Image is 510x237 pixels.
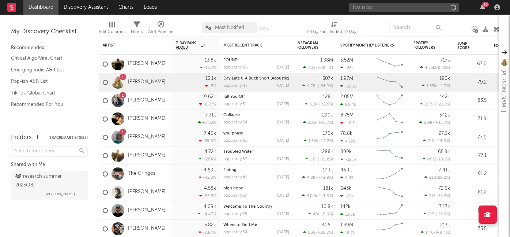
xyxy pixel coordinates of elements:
a: Welcome To The Country [223,205,272,209]
div: -13.7 % [200,65,216,70]
span: 7.32k [308,66,318,70]
div: [DATE] [277,102,289,106]
div: 81.2 [457,188,487,197]
svg: Chart title [373,128,406,147]
svg: Chart title [373,92,406,110]
span: 3.31k [308,121,317,125]
div: -25k [340,194,354,199]
div: ( ) [305,102,333,107]
div: 142k [340,204,351,209]
button: Save [259,26,269,30]
button: Filter by Spotify Monthly Listeners [399,42,406,49]
span: +22.2 % [435,212,449,216]
div: 4.58k [204,186,216,191]
div: 406k [322,223,333,227]
span: 211 [429,176,435,180]
span: -34.9 % [319,84,332,88]
input: Search... [389,22,444,33]
span: [PERSON_NAME] [46,190,75,199]
div: -53.8 % [199,193,216,198]
div: ( ) [303,120,333,125]
a: Kill You Off [223,95,245,99]
div: 213k [440,223,450,227]
a: high hope [223,186,243,190]
div: ( ) [422,84,450,88]
div: [PERSON_NAME] [499,69,508,112]
a: [PERSON_NAME] [128,97,166,104]
div: [DATE] [277,194,289,198]
div: 18.7k [340,230,355,235]
svg: Chart title [373,165,406,183]
span: 1.54k [309,139,318,143]
div: 142k [440,95,450,99]
a: research summer 2025(98)[PERSON_NAME] [11,171,88,200]
a: Day Late & A Buck Short (Acoustic) [223,77,289,81]
div: ( ) [305,157,333,162]
div: ( ) [423,212,450,216]
a: Pop-ish A&R List [11,77,80,85]
div: ( ) [302,175,333,180]
span: 215 [428,212,434,216]
div: 13.1k [205,76,216,81]
button: Tracked Artists(23) [49,136,88,140]
div: 75.5 [457,225,487,233]
div: Artist [103,43,158,48]
div: 46.1k [340,168,352,173]
div: Welcome To The Country [223,205,289,209]
div: 86.4k [340,102,356,107]
div: Fading [223,168,289,172]
div: 7-Day Fans Added (7-Day Fans Added) [306,27,361,36]
span: 1.33k [427,84,436,88]
svg: Chart title [373,201,406,220]
div: 190k [439,76,450,81]
a: [PERSON_NAME] [128,134,166,140]
div: -8.84 % [199,230,216,235]
div: popularity: 45 [223,139,248,143]
div: [DATE] [277,175,289,179]
svg: Chart title [373,147,406,165]
a: Recommended For You [11,100,80,108]
div: Where to Find Me [223,223,289,227]
div: Filters [131,27,143,36]
a: Troubled Water [223,150,253,154]
div: 13.8k [205,58,216,63]
div: 7.17k [439,204,450,209]
div: 143k [323,168,333,173]
span: 4.76k [307,84,318,88]
div: 7.71k [205,113,216,118]
div: 9.47k [340,175,356,180]
div: 899k [340,149,352,154]
div: 13.6k [340,212,355,217]
div: ( ) [302,84,333,88]
a: FOUND [223,58,238,62]
div: Spotify Monthly Listeners [340,43,395,48]
span: -18.6 % [319,212,332,216]
div: -39.8 % [199,138,216,143]
div: -42.8 % [199,175,216,180]
div: 77.1 [457,151,487,160]
div: 79.2 [457,78,487,87]
div: 3.82k [204,223,216,227]
button: Filter by Jump Score [479,42,487,49]
span: 2.73k [425,103,435,107]
span: 4.35k [425,66,435,70]
div: 7-Day Fans Added (7-Day Fans Added) [306,18,361,40]
div: 78.8k [340,131,352,136]
div: 65.9k [438,149,450,154]
div: 77.0 [457,133,487,142]
div: 72.6k [438,186,450,191]
div: 2.05M [340,95,354,99]
span: +9.4 % [437,231,449,235]
div: ( ) [304,138,333,143]
a: [PERSON_NAME] [128,189,166,195]
span: 4.28k [307,176,318,180]
div: popularity: 43 [223,84,248,88]
span: -26.8 % [319,231,332,235]
span: 7-Day Fans Added [176,41,199,50]
span: -35.2 % [437,194,449,198]
div: ( ) [421,230,450,235]
div: Jump Score [457,41,476,50]
span: -11.7 % [437,84,449,88]
div: research summer 2025 ( 98 ) [15,172,82,190]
